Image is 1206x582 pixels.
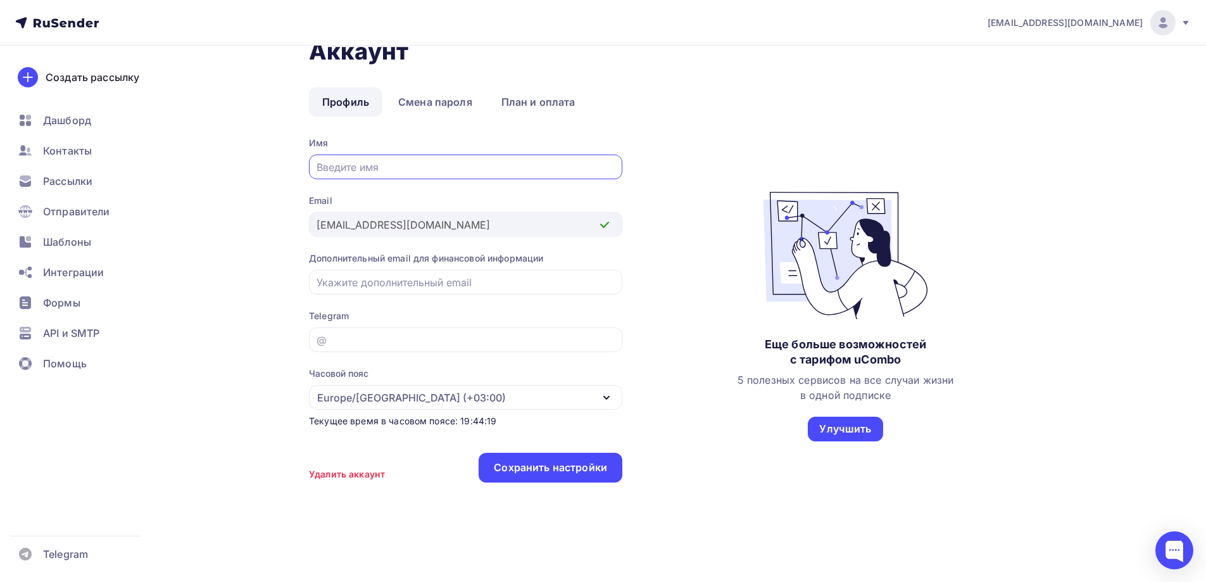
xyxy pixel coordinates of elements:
[10,199,161,224] a: Отправители
[43,356,87,371] span: Помощь
[10,168,161,194] a: Рассылки
[43,295,80,310] span: Формы
[43,234,91,250] span: Шаблоны
[43,113,91,128] span: Дашборд
[309,194,622,207] div: Email
[309,137,622,149] div: Имя
[309,367,368,380] div: Часовой пояс
[309,87,382,117] a: Профиль
[819,422,871,436] div: Улучшить
[988,16,1143,29] span: [EMAIL_ADDRESS][DOMAIN_NAME]
[317,275,615,290] input: Укажите дополнительный email
[43,326,99,341] span: API и SMTP
[317,390,506,405] div: Europe/[GEOGRAPHIC_DATA] (+03:00)
[10,229,161,255] a: Шаблоны
[738,372,953,403] div: 5 полезных сервисов на все случаи жизни в одной подписке
[309,468,385,481] div: Удалить аккаунт
[309,415,622,427] div: Текущее время в часовом поясе: 19:44:19
[309,310,622,322] div: Telegram
[988,10,1191,35] a: [EMAIL_ADDRESS][DOMAIN_NAME]
[10,108,161,133] a: Дашборд
[43,265,104,280] span: Интеграции
[385,87,486,117] a: Смена пароля
[317,332,327,348] div: @
[43,174,92,189] span: Рассылки
[43,143,92,158] span: Контакты
[765,337,926,367] div: Еще больше возможностей с тарифом uCombo
[10,290,161,315] a: Формы
[309,367,622,410] button: Часовой пояс Europe/[GEOGRAPHIC_DATA] (+03:00)
[309,252,622,265] div: Дополнительный email для финансовой информации
[317,160,615,175] input: Введите имя
[488,87,589,117] a: План и оплата
[494,460,607,475] div: Сохранить настройки
[43,547,88,562] span: Telegram
[309,37,1069,65] h1: Аккаунт
[46,70,139,85] div: Создать рассылку
[10,138,161,163] a: Контакты
[43,204,110,219] span: Отправители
